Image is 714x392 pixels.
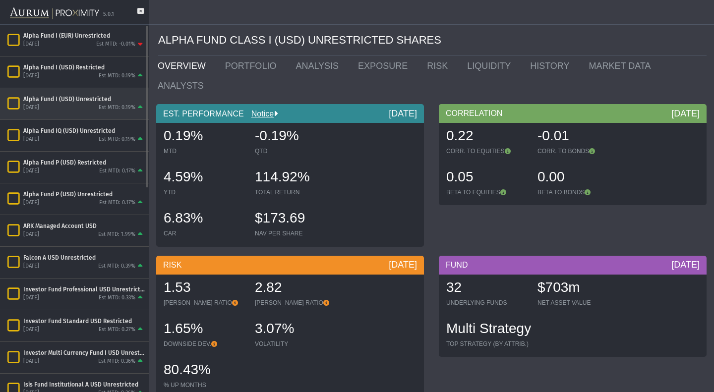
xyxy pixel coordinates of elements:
div: 3.07% [255,319,336,340]
div: ARK Managed Account USD [23,222,145,230]
div: Investor Fund Professional USD Unrestricted [23,285,145,293]
a: MARKET DATA [582,56,663,76]
div: ALPHA FUND CLASS I (USD) UNRESTRICTED SHARES [158,25,707,56]
div: CORR. TO EQUITIES [446,147,528,155]
div: Alpha Fund IQ (USD) Unrestricted [23,127,145,135]
div: Notice [244,108,278,119]
div: [PERSON_NAME] RATIO [255,299,336,307]
div: Est MTD: -0.01% [96,41,135,48]
div: Isis Fund Institutional A USD Unrestricted [23,381,145,389]
div: CORR. TO BONDS [537,147,619,155]
div: QTD [255,147,336,155]
div: FUND [439,256,707,275]
div: Est MTD: 0.39% [98,263,135,270]
div: [DATE] [23,326,39,334]
div: 1.53 [164,278,245,299]
div: [DATE] [23,358,39,365]
div: [DATE] [671,108,700,119]
div: 1.65% [164,319,245,340]
div: 0.00 [537,168,619,188]
div: $703m [537,278,619,299]
div: 2.82 [255,278,336,299]
div: [DATE] [23,136,39,143]
img: Aurum-Proximity%20white.svg [10,2,99,24]
div: VOLATILITY [255,340,336,348]
div: Falcon A USD Unrestricted [23,254,145,262]
div: TOP STRATEGY (BY ATTRIB.) [446,340,531,348]
a: EXPOSURE [351,56,419,76]
a: ANALYSTS [150,76,216,96]
div: [PERSON_NAME] RATIO [164,299,245,307]
div: TOTAL RETURN [255,188,336,196]
div: Alpha Fund I (EUR) Unrestricted [23,32,145,40]
div: Alpha Fund I (USD) Unrestricted [23,95,145,103]
div: YTD [164,188,245,196]
div: Est MTD: 0.17% [99,168,135,175]
div: EST. PERFORMANCE [156,104,424,123]
div: [DATE] [23,294,39,302]
div: 0.05 [446,168,528,188]
div: DOWNSIDE DEV. [164,340,245,348]
div: 114.92% [255,168,336,188]
div: -0.01 [537,126,619,147]
div: Est MTD: 0.36% [98,358,135,365]
div: [DATE] [23,168,39,175]
div: [DATE] [23,104,39,112]
div: BETA TO EQUITIES [446,188,528,196]
div: [DATE] [671,259,700,271]
div: [DATE] [23,199,39,207]
div: UNDERLYING FUNDS [446,299,528,307]
div: % UP MONTHS [164,381,245,389]
div: $173.69 [255,209,336,229]
div: Alpha Fund P (USD) Unrestricted [23,190,145,198]
div: [DATE] [23,263,39,270]
div: RISK [156,256,424,275]
div: 5.0.1 [103,11,114,18]
div: Est MTD: 0.19% [99,136,135,143]
div: Est MTD: 0.19% [99,72,135,80]
a: PORTFOLIO [218,56,289,76]
div: Est MTD: 0.27% [99,326,135,334]
div: 6.83% [164,209,245,229]
a: LIQUIDITY [460,56,523,76]
span: 0.22 [446,128,474,143]
a: HISTORY [523,56,581,76]
div: Est MTD: 0.19% [99,104,135,112]
div: MTD [164,147,245,155]
div: 32 [446,278,528,299]
a: Notice [244,109,274,117]
div: Est MTD: 1.99% [98,231,135,238]
div: Est MTD: 0.17% [99,199,135,207]
a: OVERVIEW [150,56,218,76]
div: BETA TO BONDS [537,188,619,196]
span: -0.19% [255,128,299,143]
div: CAR [164,229,245,237]
div: 4.59% [164,168,245,188]
div: [DATE] [23,231,39,238]
div: NAV PER SHARE [255,229,336,237]
div: CORRELATION [439,104,707,123]
div: Est MTD: 0.33% [99,294,135,302]
div: [DATE] [389,259,417,271]
div: Investor Multi Currency Fund I USD Unrestricted [23,349,145,357]
div: 80.43% [164,360,245,381]
div: Investor Fund Standard USD Restricted [23,317,145,325]
div: Alpha Fund I (USD) Restricted [23,63,145,71]
div: [DATE] [23,72,39,80]
div: [DATE] [389,108,417,119]
a: RISK [419,56,460,76]
div: NET ASSET VALUE [537,299,619,307]
div: Alpha Fund P (USD) Restricted [23,159,145,167]
a: ANALYSIS [288,56,351,76]
span: 0.19% [164,128,203,143]
div: [DATE] [23,41,39,48]
div: Multi Strategy [446,319,531,340]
